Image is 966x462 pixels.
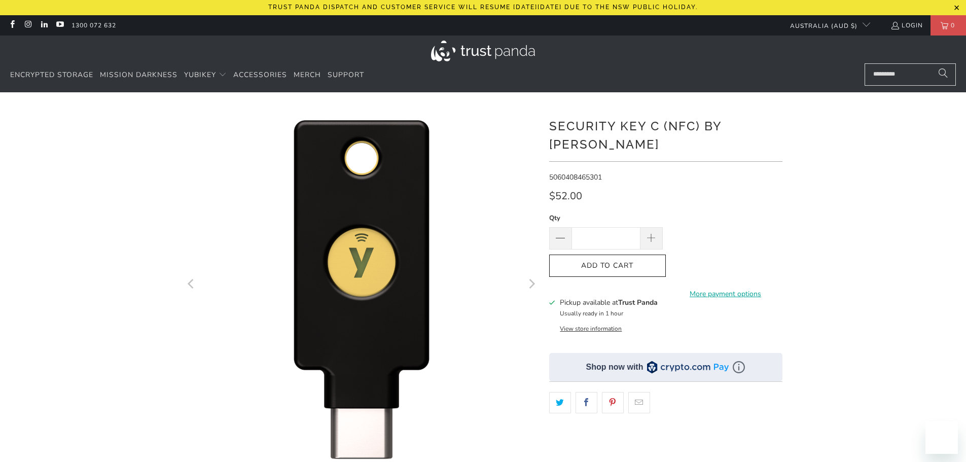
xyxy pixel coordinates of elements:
span: Support [328,70,364,80]
h1: Security Key C (NFC) by [PERSON_NAME] [549,115,782,154]
input: Search... [865,63,956,86]
span: Mission Darkness [100,70,177,80]
button: View store information [560,325,622,333]
b: Trust Panda [618,298,658,307]
a: Trust Panda Australia on YouTube [55,21,64,29]
a: Trust Panda Australia on LinkedIn [40,21,48,29]
a: Support [328,63,364,87]
a: More payment options [669,289,782,300]
a: Email this to a friend [628,392,650,413]
a: Encrypted Storage [10,63,93,87]
span: 5060408465301 [549,172,602,182]
a: Mission Darkness [100,63,177,87]
div: Shop now with [586,362,643,373]
a: 1300 072 632 [71,20,116,31]
button: Australia (AUD $) [782,15,870,35]
a: Accessories [233,63,287,87]
img: Trust Panda Australia [431,41,535,61]
span: YubiKey [184,70,216,80]
a: Share this on Pinterest [602,392,624,413]
span: 0 [948,15,957,35]
span: Accessories [233,70,287,80]
p: Trust Panda dispatch and customer service will resume [DATE][DATE] due to the NSW public holiday. [268,4,698,11]
button: Search [931,63,956,86]
h3: Pickup available at [560,297,658,308]
span: Encrypted Storage [10,70,93,80]
span: Add to Cart [560,262,655,270]
a: Share this on Facebook [576,392,597,413]
span: $52.00 [549,189,582,203]
nav: Translation missing: en.navigation.header.main_nav [10,63,364,87]
iframe: Button to launch messaging window [925,421,958,454]
a: Merch [294,63,321,87]
a: 0 [931,15,966,35]
small: Usually ready in 1 hour [560,309,623,317]
button: Add to Cart [549,255,666,277]
span: Merch [294,70,321,80]
a: Trust Panda Australia on Facebook [8,21,16,29]
a: Trust Panda Australia on Instagram [23,21,32,29]
summary: YubiKey [184,63,227,87]
label: Qty [549,212,663,224]
a: Share this on Twitter [549,392,571,413]
a: Login [890,20,923,31]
